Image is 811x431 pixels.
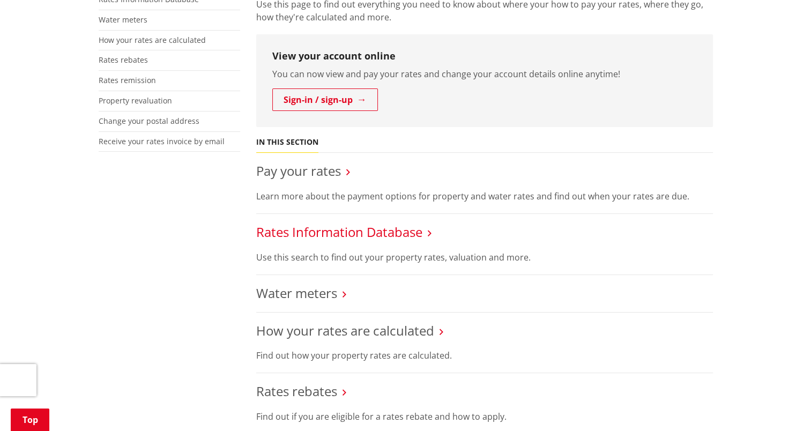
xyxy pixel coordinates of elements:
[256,382,337,400] a: Rates rebates
[272,88,378,111] a: Sign-in / sign-up
[256,349,713,362] p: Find out how your property rates are calculated.
[99,35,206,45] a: How your rates are calculated
[11,408,49,431] a: Top
[272,68,697,80] p: You can now view and pay your rates and change your account details online anytime!
[762,386,800,425] iframe: Messenger Launcher
[256,410,713,423] p: Find out if you are eligible for a rates rebate and how to apply.
[256,284,337,302] a: Water meters
[99,75,156,85] a: Rates remission
[99,116,199,126] a: Change your postal address
[256,138,318,147] h5: In this section
[99,95,172,106] a: Property revaluation
[256,322,434,339] a: How your rates are calculated
[256,223,422,241] a: Rates Information Database
[99,136,225,146] a: Receive your rates invoice by email
[256,162,341,180] a: Pay your rates
[256,190,713,203] p: Learn more about the payment options for property and water rates and find out when your rates ar...
[256,251,713,264] p: Use this search to find out your property rates, valuation and more.
[99,14,147,25] a: Water meters
[272,50,697,62] h3: View your account online
[99,55,148,65] a: Rates rebates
